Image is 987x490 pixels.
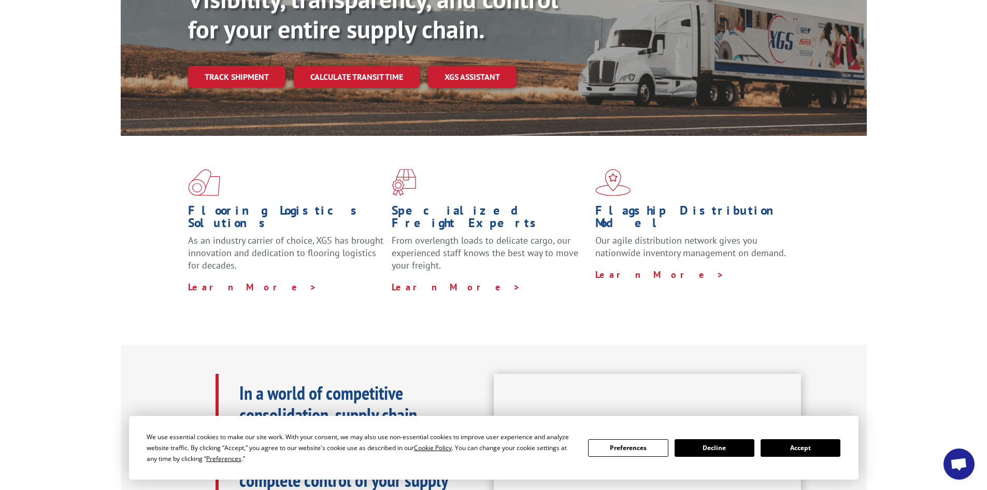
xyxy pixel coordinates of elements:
div: Open chat [943,449,975,480]
a: Learn More > [188,281,317,293]
a: Learn More > [595,269,724,281]
a: Learn More > [392,281,521,293]
h1: Flooring Logistics Solutions [188,204,384,234]
a: Track shipment [188,66,285,88]
h1: Specialized Freight Experts [392,204,588,234]
a: XGS ASSISTANT [428,66,517,88]
span: Preferences [206,454,241,463]
div: Cookie Consent Prompt [129,416,859,480]
img: xgs-icon-flagship-distribution-model-red [595,169,631,196]
a: Calculate transit time [294,66,420,88]
img: xgs-icon-total-supply-chain-intelligence-red [188,169,220,196]
img: xgs-icon-focused-on-flooring-red [392,169,416,196]
h1: Flagship Distribution Model [595,204,791,234]
button: Preferences [588,439,668,457]
button: Decline [675,439,754,457]
div: We use essential cookies to make our site work. With your consent, we may also use non-essential ... [147,431,576,464]
p: From overlength loads to delicate cargo, our experienced staff knows the best way to move your fr... [392,234,588,281]
span: As an industry carrier of choice, XGS has brought innovation and dedication to flooring logistics... [188,234,383,271]
span: Cookie Policy [414,443,452,452]
span: Our agile distribution network gives you nationwide inventory management on demand. [595,234,786,259]
button: Accept [761,439,840,457]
